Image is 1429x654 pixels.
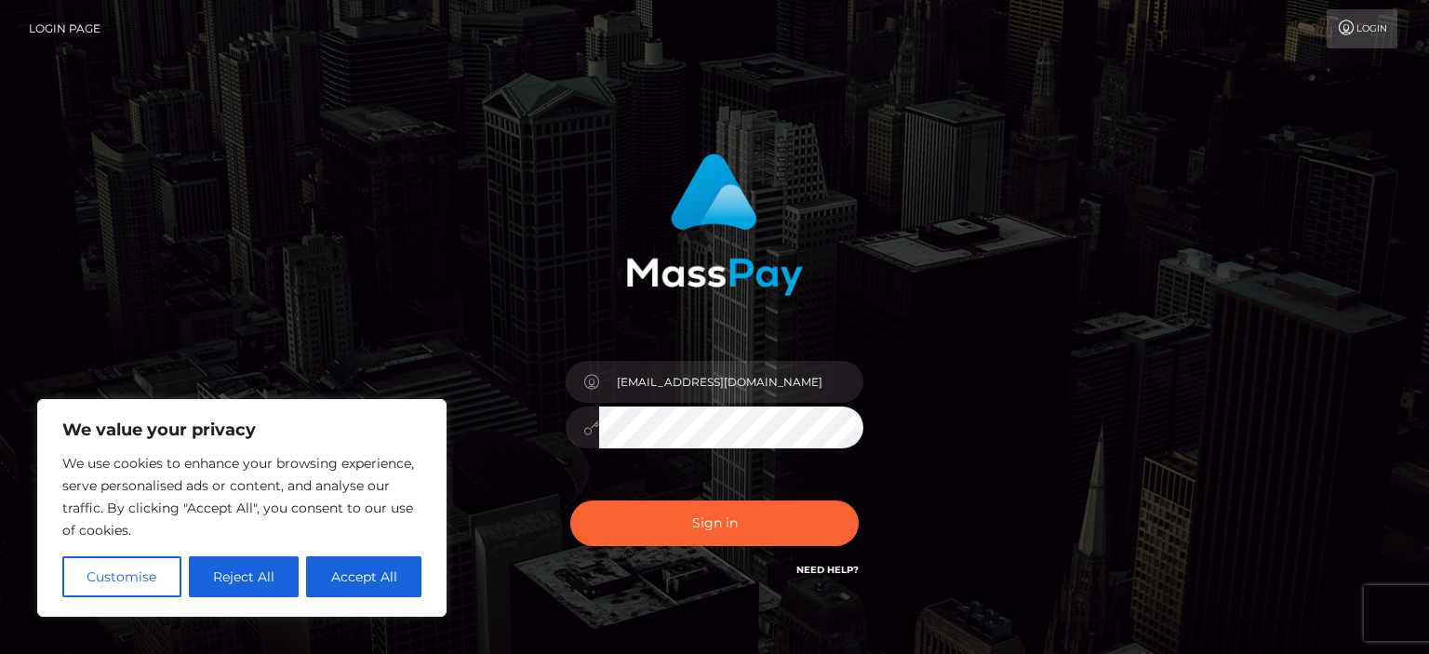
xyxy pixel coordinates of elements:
button: Reject All [189,556,300,597]
a: Need Help? [796,564,859,576]
img: MassPay Login [626,153,803,296]
input: Username... [599,361,863,403]
a: Login [1327,9,1397,48]
a: Login Page [29,9,100,48]
p: We value your privacy [62,419,421,441]
button: Sign in [570,501,859,546]
button: Customise [62,556,181,597]
div: We value your privacy [37,399,447,617]
button: Accept All [306,556,421,597]
p: We use cookies to enhance your browsing experience, serve personalised ads or content, and analys... [62,452,421,541]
